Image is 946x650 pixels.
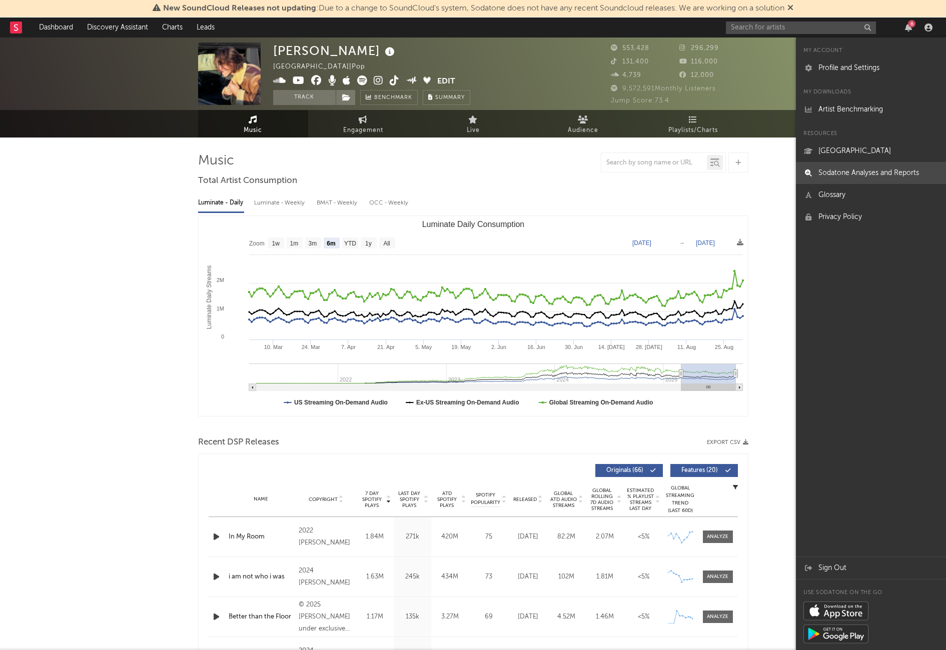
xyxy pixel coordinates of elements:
text: Zoom [249,240,265,247]
div: My Account [796,45,946,57]
text: 2. Jun [491,344,506,350]
text: 3m [308,240,317,247]
div: [GEOGRAPHIC_DATA] | Pop [273,61,377,73]
div: 4.52M [550,612,583,622]
span: Spotify Popularity [471,491,500,506]
text: 14. [DATE] [598,344,624,350]
div: © 2025 [PERSON_NAME] under exclusive license to Atlantic Recording Corporation [299,599,353,635]
span: Jump Score: 73.4 [611,97,669,104]
text: All [383,240,390,247]
text: 25. Aug [714,344,733,350]
a: Live [418,110,528,137]
a: Audience [528,110,638,137]
div: Use Sodatone on the go [796,587,946,599]
svg: Luminate Daily Consumption [199,216,748,416]
div: Better than the Floor [229,612,294,622]
span: 4,739 [611,72,641,78]
a: Discovery Assistant [80,17,155,37]
a: i am not who i was [229,572,294,582]
a: In My Room [229,532,294,542]
div: Global Streaming Trend (Last 60D) [665,484,695,514]
text: YTD [344,240,356,247]
div: <5% [627,612,660,622]
text: Luminate Daily Consumption [422,220,524,228]
div: OCC - Weekly [369,194,409,211]
div: [DATE] [511,572,545,582]
span: Live [467,124,480,136]
div: 2.07M [588,532,622,542]
div: 420M [434,532,466,542]
input: Search by song name or URL [601,159,707,167]
text: 21. Apr [377,344,395,350]
button: Export CSV [707,439,748,445]
text: 1M [216,305,224,311]
text: Luminate Daily Streams [205,265,212,329]
text: 7. Apr [341,344,356,350]
text: 30. Jun [565,344,583,350]
span: Total Artist Consumption [198,175,297,187]
text: 10. Mar [264,344,283,350]
div: <5% [627,572,660,582]
span: Engagement [343,124,383,136]
button: Edit [437,75,455,88]
text: US Streaming On-Demand Audio [294,399,388,406]
div: 135k [396,612,429,622]
span: Features ( 20 ) [677,467,723,473]
div: 434M [434,572,466,582]
div: 73 [471,572,506,582]
span: Recent DSP Releases [198,436,279,448]
div: 1.81M [588,572,622,582]
span: 9,572,591 Monthly Listeners [611,85,716,92]
a: Charts [155,17,190,37]
text: 1y [365,240,372,247]
text: 28. [DATE] [635,344,662,350]
a: Sign Out [796,557,946,579]
text: 19. May [451,344,471,350]
button: Originals(66) [595,464,663,477]
span: New SoundCloud Releases not updating [163,4,316,12]
span: 296,299 [679,45,719,51]
span: : Due to a change to SoundCloud's system, Sodatone does not have any recent Soundcloud releases. ... [163,4,784,12]
a: Dashboard [32,17,80,37]
div: BMAT - Weekly [317,194,359,211]
div: 69 [471,612,506,622]
span: Playlists/Charts [668,124,718,136]
text: 2M [216,277,224,283]
text: 16. Jun [527,344,545,350]
span: 7 Day Spotify Plays [359,490,385,508]
div: 1.63M [359,572,391,582]
div: Name [229,495,294,503]
input: Search for artists [726,21,876,34]
span: 131,400 [611,58,649,65]
a: Artist Benchmarking [796,98,946,120]
span: Audience [568,124,598,136]
text: 11. Aug [677,344,695,350]
span: 116,000 [679,58,718,65]
div: 245k [396,572,429,582]
text: 1w [272,240,280,247]
div: 1.46M [588,612,622,622]
span: Copyright [309,496,338,502]
a: Playlists/Charts [638,110,748,137]
text: Global Streaming On-Demand Audio [549,399,653,406]
div: [DATE] [511,532,545,542]
a: Benchmark [360,90,418,105]
div: My Downloads [796,86,946,98]
div: 3.27M [434,612,466,622]
span: ATD Spotify Plays [434,490,460,508]
div: [PERSON_NAME] [273,42,397,59]
a: Music [198,110,308,137]
div: 2024 [PERSON_NAME] [299,565,353,589]
button: 6 [905,23,912,31]
a: [GEOGRAPHIC_DATA] [796,140,946,162]
text: 1m [290,240,298,247]
text: Ex-US Streaming On-Demand Audio [416,399,519,406]
span: Music [244,124,262,136]
span: 12,000 [679,72,714,78]
div: 1.84M [359,532,391,542]
span: Last Day Spotify Plays [396,490,423,508]
span: Global Rolling 7D Audio Streams [588,487,616,511]
text: [DATE] [696,239,715,246]
span: Dismiss [787,4,793,12]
